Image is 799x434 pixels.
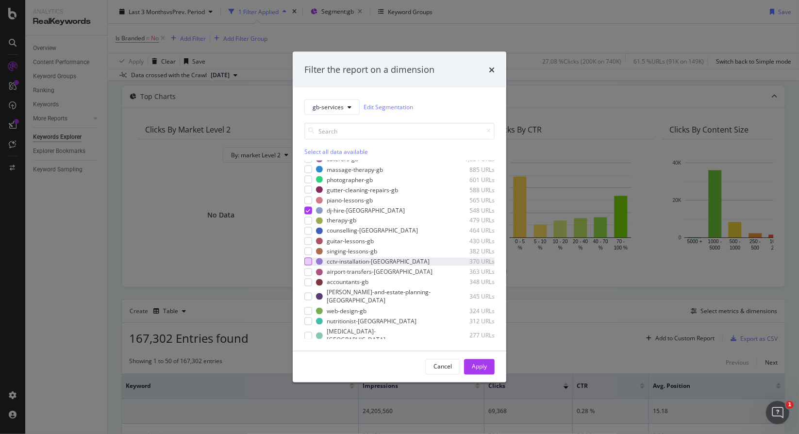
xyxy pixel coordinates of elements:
[447,206,495,215] div: 548 URLs
[304,147,495,155] div: Select all data available
[447,247,495,255] div: 382 URLs
[433,363,452,371] div: Cancel
[447,175,495,184] div: 601 URLs
[327,317,416,325] div: nutritionist-[GEOGRAPHIC_DATA]
[448,332,495,340] div: 277 URLs
[327,165,383,173] div: massage-therapy-gb
[313,103,344,111] span: gb-services
[425,359,460,374] button: Cancel
[327,278,368,286] div: accountants-gb
[447,278,495,286] div: 348 URLs
[327,206,405,215] div: dj-hire-[GEOGRAPHIC_DATA]
[327,175,373,184] div: photographer-gb
[364,102,413,112] a: Edit Segmentation
[447,185,495,194] div: 588 URLs
[327,327,434,344] div: [MEDICAL_DATA]-[GEOGRAPHIC_DATA]
[327,288,446,305] div: [PERSON_NAME]-and-estate-planning-[GEOGRAPHIC_DATA]
[304,64,434,76] div: Filter the report on a dimension
[464,359,495,374] button: Apply
[327,307,366,315] div: web-design-gb
[293,52,506,383] div: modal
[447,227,495,235] div: 464 URLs
[489,64,495,76] div: times
[304,122,495,139] input: Search
[472,363,487,371] div: Apply
[327,237,374,245] div: guitar-lessons-gb
[327,196,373,204] div: piano-lessons-gb
[447,165,495,173] div: 885 URLs
[327,268,433,276] div: airport-transfers-[GEOGRAPHIC_DATA]
[447,307,495,315] div: 324 URLs
[447,257,495,266] div: 370 URLs
[327,185,398,194] div: gutter-cleaning-repairs-gb
[327,257,430,266] div: cctv-installation-[GEOGRAPHIC_DATA]
[447,217,495,225] div: 479 URLs
[327,247,377,255] div: singing-lessons-gb
[447,237,495,245] div: 430 URLs
[447,196,495,204] div: 565 URLs
[460,292,495,300] div: 345 URLs
[447,317,495,325] div: 312 URLs
[447,268,495,276] div: 363 URLs
[327,217,356,225] div: therapy-gb
[786,401,794,409] span: 1
[327,227,418,235] div: counselling-[GEOGRAPHIC_DATA]
[304,99,360,115] button: gb-services
[766,401,789,424] iframe: Intercom live chat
